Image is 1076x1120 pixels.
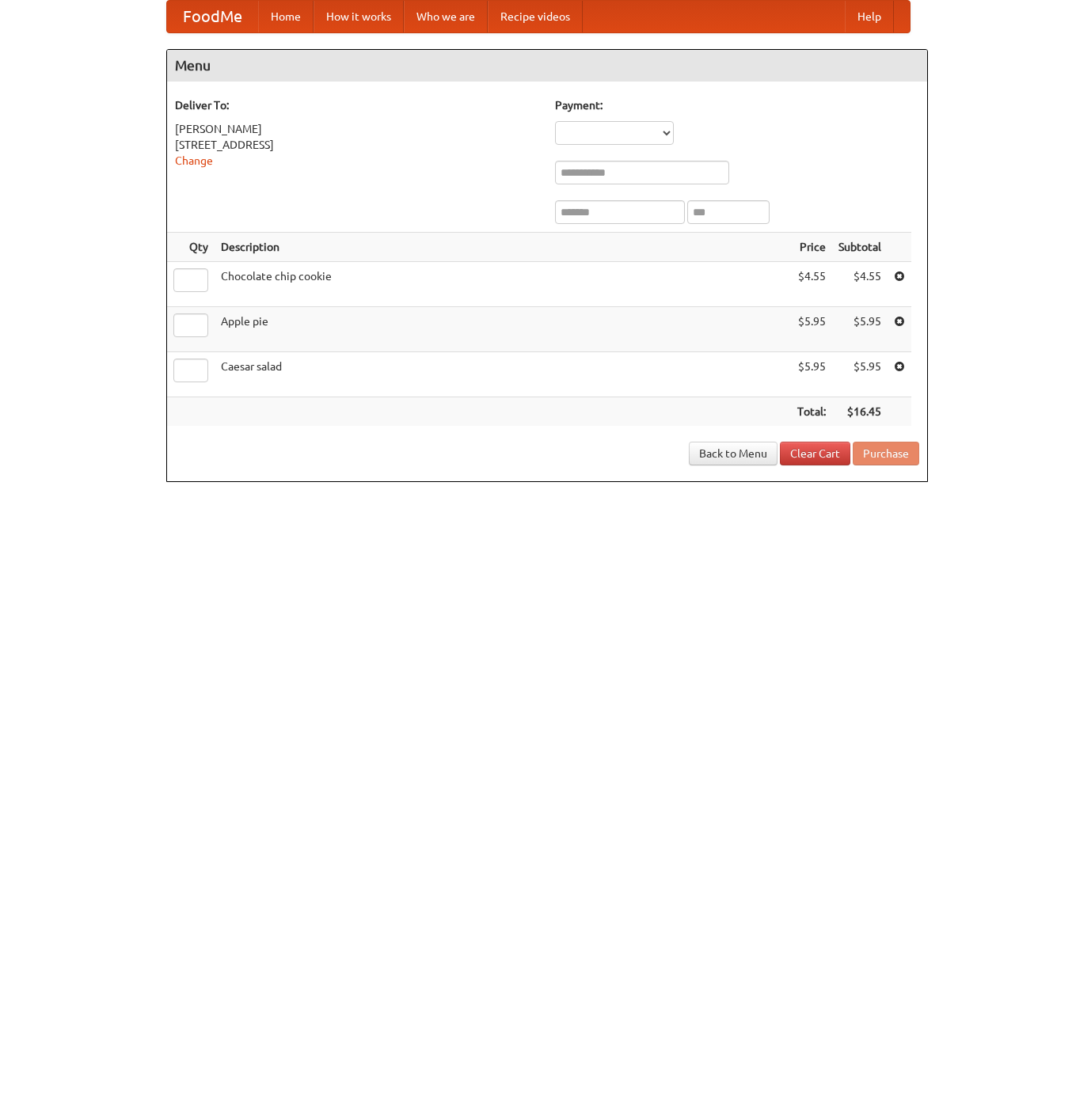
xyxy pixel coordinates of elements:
[689,442,778,465] a: Back to Menu
[791,397,832,427] th: Total:
[167,1,258,32] a: FoodMe
[832,233,888,262] th: Subtotal
[791,262,832,307] td: $4.55
[404,1,488,32] a: Who we are
[791,352,832,397] td: $5.95
[314,1,404,32] a: How it works
[175,97,539,113] h5: Deliver To:
[175,121,539,137] div: [PERSON_NAME]
[791,233,832,262] th: Price
[791,307,832,352] td: $5.95
[167,50,927,82] h4: Menu
[167,233,215,262] th: Qty
[215,233,791,262] th: Description
[258,1,314,32] a: Home
[555,97,919,113] h5: Payment:
[175,154,213,167] a: Change
[780,442,850,465] a: Clear Cart
[175,137,539,153] div: [STREET_ADDRESS]
[832,397,888,427] th: $16.45
[215,352,791,397] td: Caesar salad
[845,1,894,32] a: Help
[832,262,888,307] td: $4.55
[832,352,888,397] td: $5.95
[832,307,888,352] td: $5.95
[215,307,791,352] td: Apple pie
[488,1,583,32] a: Recipe videos
[215,262,791,307] td: Chocolate chip cookie
[853,442,919,465] button: Purchase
